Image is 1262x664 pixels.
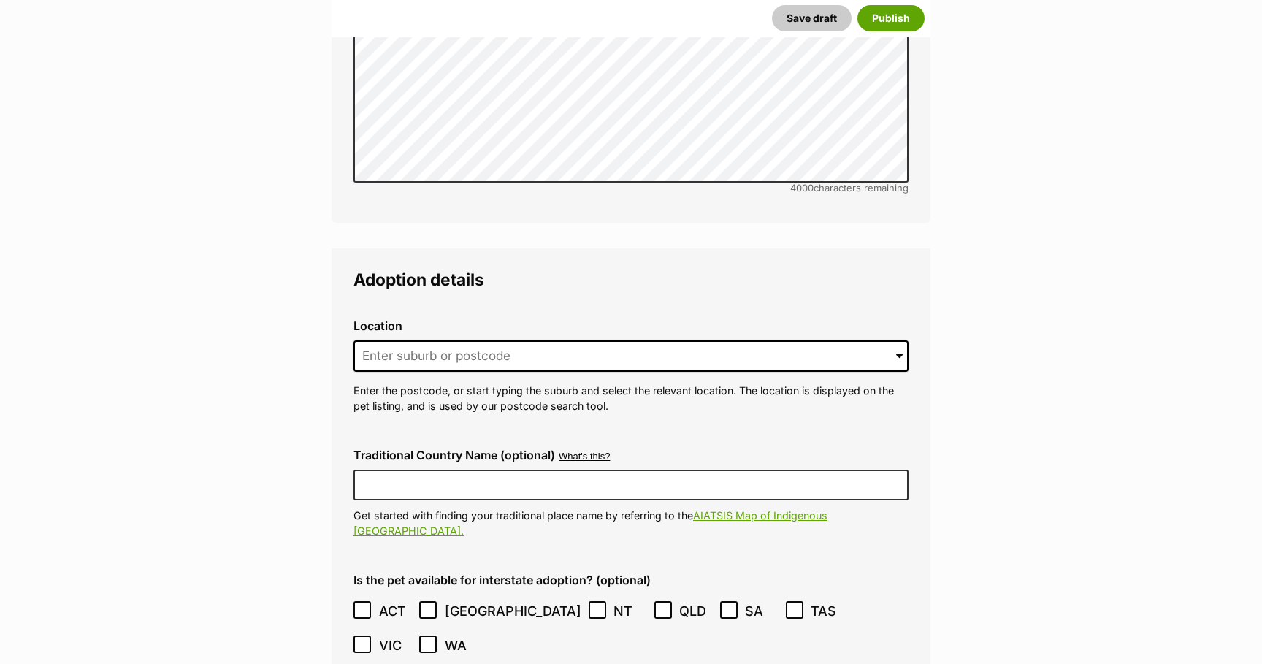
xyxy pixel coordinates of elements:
[772,5,852,31] button: Save draft
[613,601,646,621] span: NT
[379,601,412,621] span: ACT
[353,340,909,373] input: Enter suburb or postcode
[353,383,909,414] p: Enter the postcode, or start typing the suburb and select the relevant location. The location is ...
[353,183,909,194] div: characters remaining
[559,451,610,462] button: What's this?
[379,636,412,655] span: VIC
[679,601,712,621] span: QLD
[790,182,814,194] span: 4000
[353,573,909,587] label: Is the pet available for interstate adoption? (optional)
[445,636,478,655] span: WA
[353,319,909,332] label: Location
[745,601,778,621] span: SA
[445,601,581,621] span: [GEOGRAPHIC_DATA]
[811,601,844,621] span: TAS
[857,5,925,31] button: Publish
[353,449,555,462] label: Traditional Country Name (optional)
[353,508,909,539] p: Get started with finding your traditional place name by referring to the
[353,270,909,289] legend: Adoption details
